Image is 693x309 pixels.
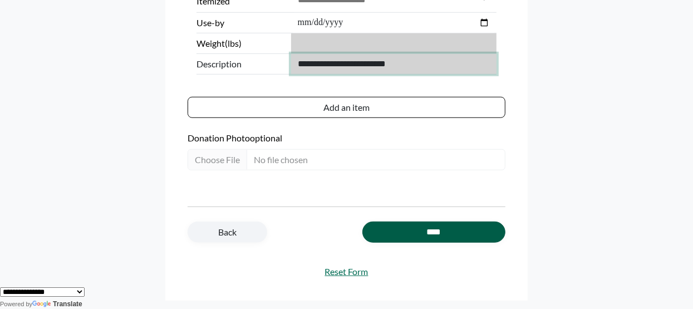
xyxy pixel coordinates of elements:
span: optional [250,133,282,143]
label: Weight [196,37,287,50]
a: Back [188,222,267,243]
a: Reset Form [188,265,505,278]
span: (lbs) [225,38,242,48]
label: Donation Photo [188,131,505,145]
span: Description [196,57,287,71]
button: Add an item [188,97,505,118]
img: Google Translate [32,301,53,308]
label: Use-by [196,16,287,30]
a: Translate [32,300,82,308]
